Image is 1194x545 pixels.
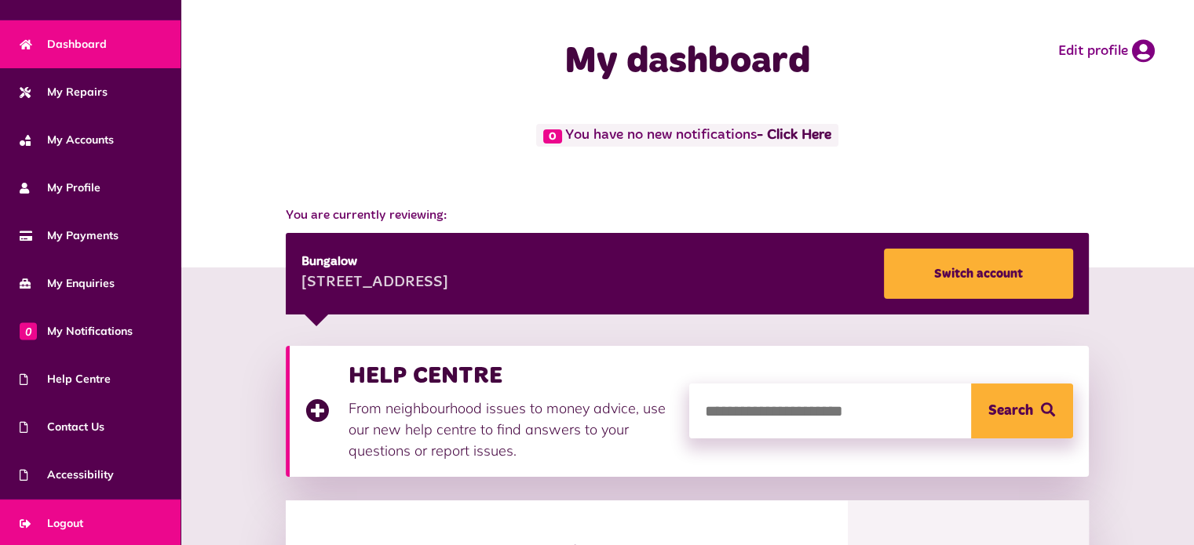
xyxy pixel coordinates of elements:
[20,419,104,435] span: Contact Us
[450,39,926,85] h1: My dashboard
[884,249,1073,299] a: Switch account
[20,180,100,196] span: My Profile
[20,36,107,53] span: Dashboard
[301,253,448,271] div: Bungalow
[20,323,133,340] span: My Notifications
[20,275,115,292] span: My Enquiries
[349,398,674,461] p: From neighbourhood issues to money advice, use our new help centre to find answers to your questi...
[757,129,831,143] a: - Click Here
[349,362,674,390] h3: HELP CENTRE
[20,371,111,387] span: Help Centre
[286,206,1088,225] span: You are currently reviewing:
[301,271,448,295] div: [STREET_ADDRESS]
[20,515,83,532] span: Logout
[971,383,1073,438] button: Search
[543,129,562,144] span: 0
[988,383,1033,438] span: Search
[20,322,37,340] span: 0
[20,227,119,244] span: My Payments
[536,124,838,147] span: You have no new notifications
[20,132,114,148] span: My Accounts
[1058,39,1155,63] a: Edit profile
[20,84,108,100] span: My Repairs
[20,467,114,483] span: Accessibility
